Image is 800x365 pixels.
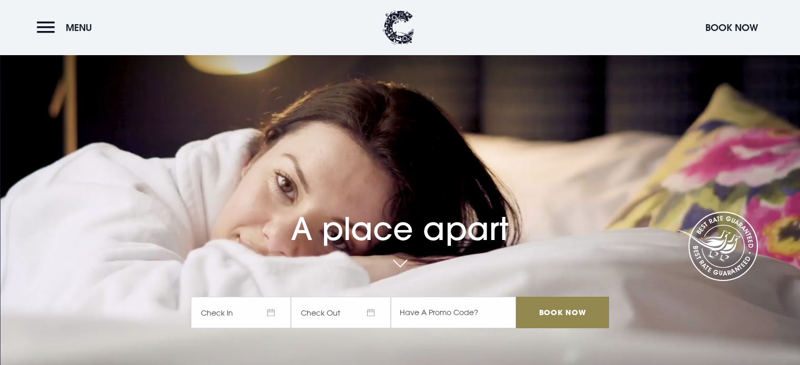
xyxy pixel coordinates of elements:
[291,297,391,328] span: Check Out
[191,297,291,328] span: Check In
[66,22,92,34] span: Menu
[700,16,763,39] button: Book Now
[191,187,609,247] h1: A place apart
[391,297,516,328] input: Have A Promo Code?
[516,297,609,328] input: Book Now
[37,16,97,39] button: Menu
[383,11,414,45] img: Clandeboye Lodge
